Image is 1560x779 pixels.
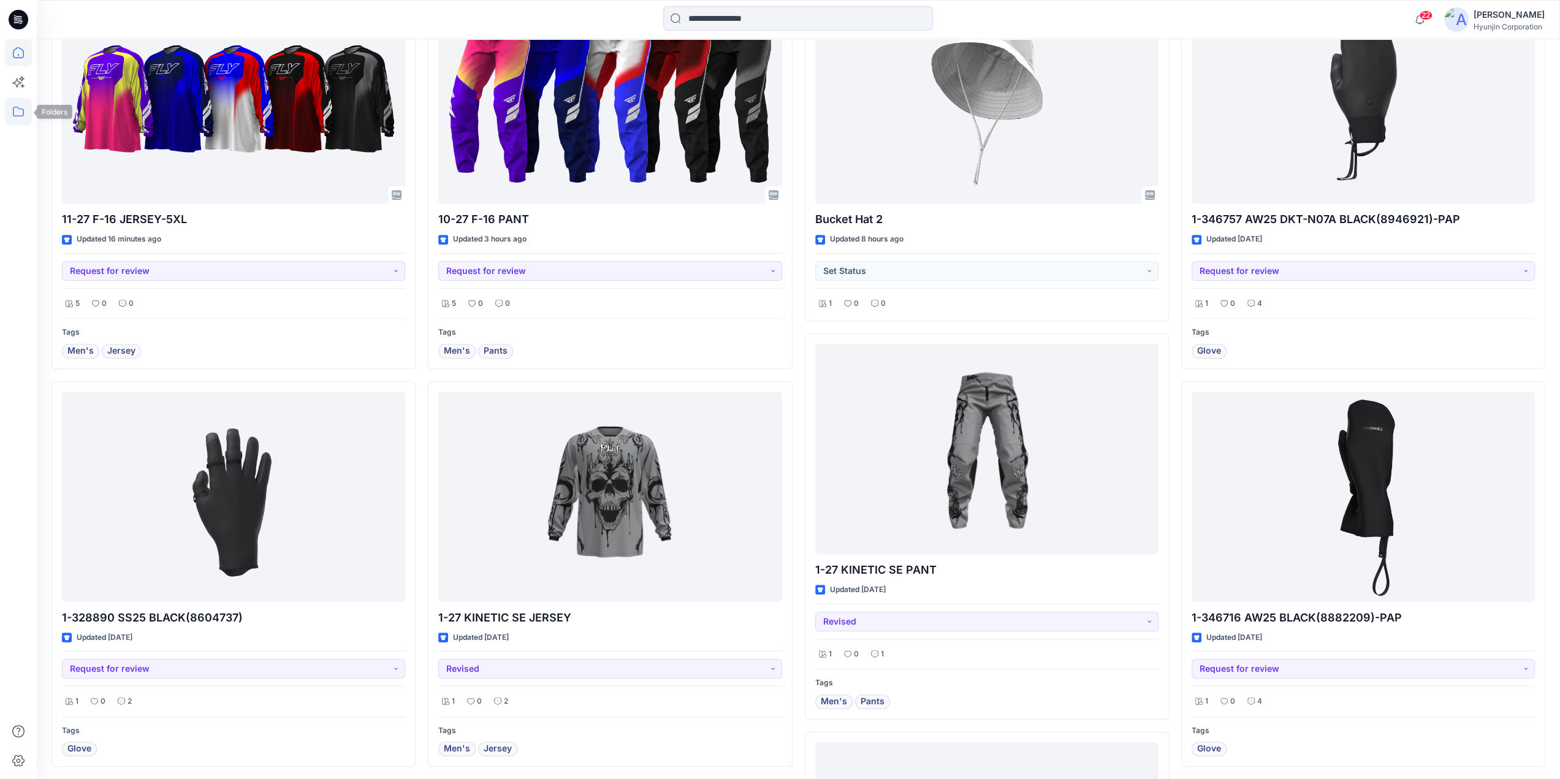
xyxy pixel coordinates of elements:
[67,344,94,359] span: Men's
[1474,7,1545,22] div: [PERSON_NAME]
[1192,392,1535,602] a: 1-346716 AW25 BLACK(8882209)-PAP
[484,742,512,756] span: Jersey
[815,561,1159,579] p: 1-27 KINETIC SE PANT
[453,631,509,644] p: Updated [DATE]
[830,583,886,596] p: Updated [DATE]
[1192,724,1535,737] p: Tags
[478,297,483,310] p: 0
[1474,22,1545,31] div: Hyunjin Corporation
[453,233,527,246] p: Updated 3 hours ago
[438,326,782,339] p: Tags
[504,695,508,708] p: 2
[1192,211,1535,228] p: 1-346757 AW25 DKT-N07A BLACK(8946921)-PAP
[1230,297,1235,310] p: 0
[505,297,510,310] p: 0
[77,631,132,644] p: Updated [DATE]
[77,233,161,246] p: Updated 16 minutes ago
[1205,297,1208,310] p: 1
[854,648,859,661] p: 0
[815,344,1159,554] a: 1-27 KINETIC SE PANT
[438,609,782,626] p: 1-27 KINETIC SE JERSEY
[67,742,91,756] span: Glove
[1444,7,1469,32] img: avatar
[1230,695,1235,708] p: 0
[1419,10,1433,20] span: 22
[438,724,782,737] p: Tags
[821,694,847,709] span: Men's
[1197,344,1221,359] span: Glove
[129,297,134,310] p: 0
[444,344,470,359] span: Men's
[1197,742,1221,756] span: Glove
[881,297,886,310] p: 0
[830,233,904,246] p: Updated 8 hours ago
[854,297,859,310] p: 0
[444,742,470,756] span: Men's
[484,344,508,359] span: Pants
[62,326,405,339] p: Tags
[102,297,107,310] p: 0
[1257,695,1262,708] p: 4
[477,695,482,708] p: 0
[107,344,135,359] span: Jersey
[1205,695,1208,708] p: 1
[1192,609,1535,626] p: 1-346716 AW25 BLACK(8882209)-PAP
[815,677,1159,690] p: Tags
[438,392,782,602] a: 1-27 KINETIC SE JERSEY
[829,648,832,661] p: 1
[62,724,405,737] p: Tags
[829,297,832,310] p: 1
[62,392,405,602] a: 1-328890 SS25 BLACK(8604737)
[75,297,80,310] p: 5
[815,211,1159,228] p: Bucket Hat 2
[101,695,105,708] p: 0
[452,695,455,708] p: 1
[62,609,405,626] p: 1-328890 SS25 BLACK(8604737)
[1206,631,1262,644] p: Updated [DATE]
[1257,297,1262,310] p: 4
[127,695,132,708] p: 2
[62,211,405,228] p: 11-27 F-16 JERSEY-5XL
[438,211,782,228] p: 10-27 F-16 PANT
[75,695,78,708] p: 1
[861,694,885,709] span: Pants
[452,297,456,310] p: 5
[881,648,884,661] p: 1
[1206,233,1262,246] p: Updated [DATE]
[1192,326,1535,339] p: Tags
